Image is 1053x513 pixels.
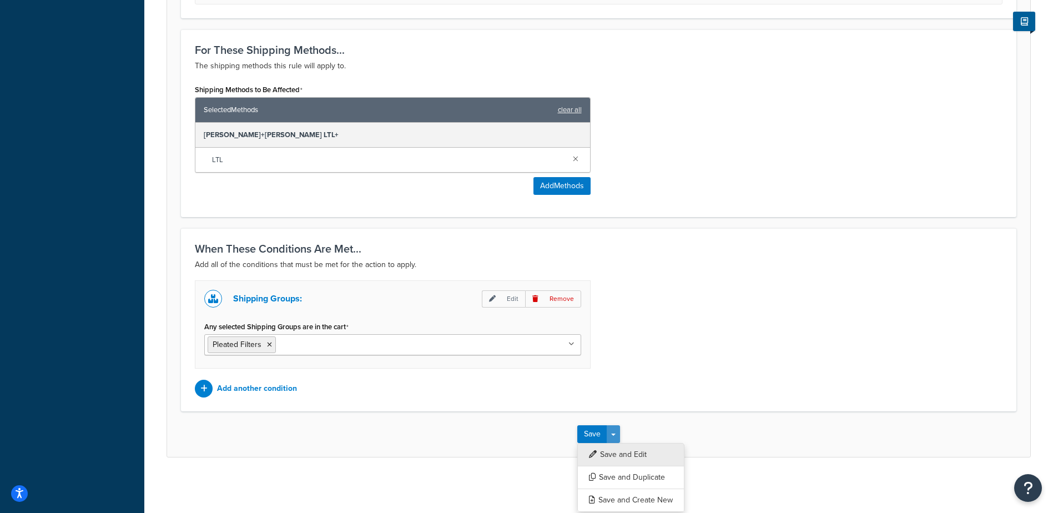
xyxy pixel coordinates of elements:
a: clear all [558,102,582,118]
p: Add another condition [217,381,297,396]
p: The shipping methods this rule will apply to. [195,59,1002,73]
button: Save and Duplicate [577,466,684,489]
span: LTL [212,152,564,168]
button: Open Resource Center [1014,474,1042,502]
p: Remove [525,290,581,308]
button: Save and Create New [577,489,684,512]
div: [PERSON_NAME]+[PERSON_NAME] LTL+ [195,123,590,148]
span: Selected Methods [204,102,552,118]
p: Edit [482,290,525,308]
span: Pleated Filters [213,339,261,350]
h3: When These Conditions Are Met... [195,243,1002,255]
label: Shipping Methods to Be Affected [195,85,303,94]
p: Shipping Groups: [233,291,302,306]
button: Show Help Docs [1013,12,1035,31]
h3: For These Shipping Methods... [195,44,1002,56]
button: AddMethods [533,177,591,195]
p: Add all of the conditions that must be met for the action to apply. [195,258,1002,271]
button: Save [577,425,607,443]
label: Any selected Shipping Groups are in the cart [204,323,349,331]
button: Save and Edit [577,443,684,466]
